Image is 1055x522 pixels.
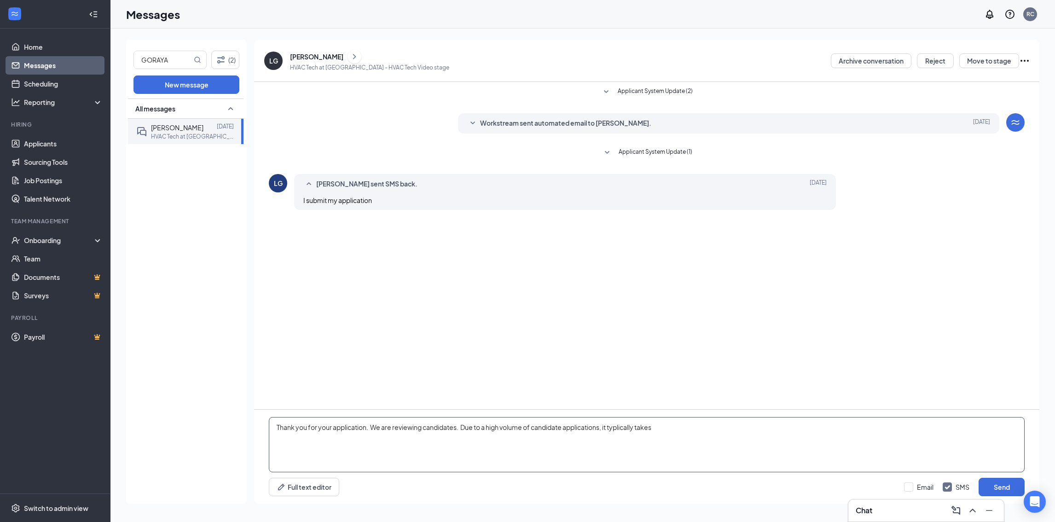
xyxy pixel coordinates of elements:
textarea: Thank you for your application. We are reviewing candidates. Due to a high volume of candidate ap... [269,417,1025,472]
span: All messages [135,104,175,113]
button: Reject [917,53,954,68]
button: New message [133,75,239,94]
svg: SmallChevronDown [602,147,613,158]
div: RC [1026,10,1034,18]
a: Home [24,38,103,56]
svg: SmallChevronUp [225,103,236,114]
div: Hiring [11,121,101,128]
div: Open Intercom Messenger [1024,491,1046,513]
a: SurveysCrown [24,286,103,305]
button: Full text editorPen [269,478,339,496]
span: Applicant System Update (1) [619,147,692,158]
svg: Notifications [984,9,995,20]
button: Move to stage [959,53,1019,68]
svg: ChevronRight [350,51,359,62]
span: Applicant System Update (2) [618,87,693,98]
button: ComposeMessage [949,503,963,518]
a: PayrollCrown [24,328,103,346]
svg: SmallChevronDown [467,118,478,129]
h1: Messages [126,6,180,22]
div: Reporting [24,98,103,107]
svg: ChevronUp [967,505,978,516]
svg: SmallChevronUp [303,179,314,190]
a: Job Postings [24,171,103,190]
input: Search [134,51,192,69]
a: Applicants [24,134,103,153]
span: [PERSON_NAME] sent SMS back. [316,179,417,190]
svg: Analysis [11,98,20,107]
svg: DoubleChat [136,126,147,137]
h3: Chat [856,505,872,516]
button: Archive conversation [831,53,911,68]
span: [DATE] [973,118,990,129]
svg: Pen [277,482,286,492]
div: LG [274,179,283,188]
a: Sourcing Tools [24,153,103,171]
p: HVAC Tech at [GEOGRAPHIC_DATA] - HVAC Tech Video stage [290,64,449,71]
svg: WorkstreamLogo [1010,117,1021,128]
p: [DATE] [217,122,234,130]
svg: WorkstreamLogo [10,9,19,18]
div: Team Management [11,217,101,225]
a: Messages [24,56,103,75]
div: [PERSON_NAME] [290,52,343,61]
svg: Filter [215,54,226,65]
span: I submit my application [303,196,372,204]
svg: Collapse [89,10,98,19]
button: ChevronUp [965,503,980,518]
span: [PERSON_NAME] [151,123,203,132]
a: Talent Network [24,190,103,208]
button: SmallChevronDownApplicant System Update (2) [601,87,693,98]
a: DocumentsCrown [24,268,103,286]
button: Minimize [982,503,997,518]
svg: Minimize [984,505,995,516]
button: SmallChevronDownApplicant System Update (1) [602,147,692,158]
button: ChevronRight [348,50,361,64]
svg: QuestionInfo [1004,9,1015,20]
svg: SmallChevronDown [601,87,612,98]
span: [DATE] [810,179,827,190]
svg: Ellipses [1019,55,1030,66]
svg: ComposeMessage [951,505,962,516]
a: Team [24,249,103,268]
button: Send [979,478,1025,496]
p: HVAC Tech at [GEOGRAPHIC_DATA] [151,133,234,140]
button: Filter (2) [211,51,239,69]
div: Onboarding [24,236,95,245]
span: Workstream sent automated email to [PERSON_NAME]. [480,118,651,129]
svg: Settings [11,504,20,513]
div: LG [269,56,278,65]
a: Scheduling [24,75,103,93]
div: Switch to admin view [24,504,88,513]
svg: UserCheck [11,236,20,245]
svg: MagnifyingGlass [194,56,201,64]
div: Payroll [11,314,101,322]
